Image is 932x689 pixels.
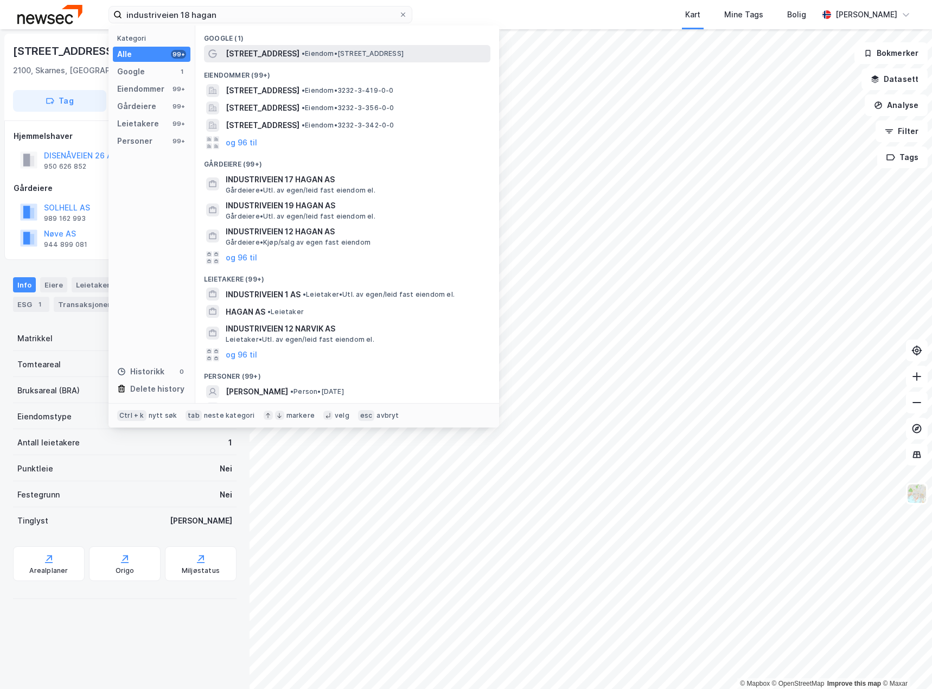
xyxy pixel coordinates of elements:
span: • [290,387,293,395]
div: Kart [685,8,700,21]
div: Eiere [40,277,67,292]
span: [STREET_ADDRESS] [226,47,299,60]
span: • [302,121,305,129]
button: og 96 til [226,348,257,361]
div: Alle [117,48,132,61]
div: 1 [177,67,186,76]
button: Datasett [861,68,928,90]
span: • [302,49,305,58]
span: INDUSTRIVEIEN 17 HAGAN AS [226,173,486,186]
div: Gårdeiere [117,100,156,113]
div: Miljøstatus [182,566,220,575]
div: 99+ [171,102,186,111]
div: Bruksareal (BRA) [17,384,80,397]
input: Søk på adresse, matrikkel, gårdeiere, leietakere eller personer [122,7,399,23]
button: Tag [13,90,106,112]
div: Google (1) [195,25,499,45]
div: 944 899 081 [44,240,87,249]
div: neste kategori [204,411,255,420]
iframe: Chat Widget [878,637,932,689]
a: Mapbox [740,680,770,687]
div: 950 626 852 [44,162,86,171]
div: Info [13,277,36,292]
div: ESG [13,297,49,312]
span: • [302,86,305,94]
span: Gårdeiere • Utl. av egen/leid fast eiendom el. [226,186,375,195]
div: esc [358,410,375,421]
div: Leietakere [117,117,159,130]
div: Historikk [117,365,164,378]
button: og 96 til [226,251,257,264]
span: • [303,290,306,298]
div: Nei [220,462,232,475]
div: Kategori [117,34,190,42]
div: 0 [177,367,186,376]
span: Person • [DATE] [290,387,344,396]
img: newsec-logo.f6e21ccffca1b3a03d2d.png [17,5,82,24]
div: Arealplaner [29,566,68,575]
div: Antall leietakere [17,436,80,449]
a: OpenStreetMap [772,680,825,687]
div: avbryt [376,411,399,420]
div: 2100, Skarnes, [GEOGRAPHIC_DATA] [13,64,149,77]
div: 99+ [171,50,186,59]
span: • [302,104,305,112]
div: Gårdeiere [14,182,236,195]
div: Origo [116,566,135,575]
div: Leietakere (99+) [195,266,499,286]
div: Delete history [130,382,184,395]
div: Kontrollprogram for chat [878,637,932,689]
div: nytt søk [149,411,177,420]
span: Leietaker [267,308,304,316]
span: • [267,308,271,316]
div: Gårdeiere (99+) [195,151,499,171]
div: 99+ [171,119,186,128]
div: 99+ [171,137,186,145]
div: [PERSON_NAME] [835,8,897,21]
span: Eiendom • 3232-3-342-0-0 [302,121,394,130]
span: [PERSON_NAME] [226,385,288,398]
span: Leietaker • Utl. av egen/leid fast eiendom el. [303,290,455,299]
button: Tags [877,146,928,168]
div: 99+ [171,85,186,93]
div: markere [286,411,315,420]
a: Improve this map [827,680,881,687]
div: Bolig [787,8,806,21]
span: [STREET_ADDRESS] [226,119,299,132]
div: Tinglyst [17,514,48,527]
span: Gårdeiere • Kjøp/salg av egen fast eiendom [226,238,371,247]
button: Bokmerker [854,42,928,64]
div: Ctrl + k [117,410,146,421]
span: INDUSTRIVEIEN 12 NARVIK AS [226,322,486,335]
button: Filter [876,120,928,142]
div: Google [117,65,145,78]
div: Leietakere [72,277,132,292]
div: Matrikkel [17,332,53,345]
div: velg [335,411,349,420]
div: 989 162 993 [44,214,86,223]
div: 1 [34,299,45,310]
div: Personer (99+) [195,363,499,383]
div: Hjemmelshaver [14,130,236,143]
span: [STREET_ADDRESS] [226,101,299,114]
span: Leietaker • Utl. av egen/leid fast eiendom el. [226,335,374,344]
div: Festegrunn [17,488,60,501]
span: Eiendom • 3232-3-356-0-0 [302,104,394,112]
button: Analyse [865,94,928,116]
div: Eiendomstype [17,410,72,423]
div: Eiendommer (99+) [195,62,499,82]
div: Tomteareal [17,358,61,371]
div: 1 [228,436,232,449]
div: Eiendommer [117,82,164,95]
img: Z [907,483,927,504]
span: Gårdeiere • Utl. av egen/leid fast eiendom el. [226,212,375,221]
span: INDUSTRIVEIEN 12 HAGAN AS [226,225,486,238]
div: Nei [220,488,232,501]
div: Mine Tags [724,8,763,21]
div: [STREET_ADDRESS] [13,42,119,60]
span: INDUSTRIVEIEN 1 AS [226,288,301,301]
div: tab [186,410,202,421]
div: Transaksjoner [54,297,128,312]
div: Personer [117,135,152,148]
div: Punktleie [17,462,53,475]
